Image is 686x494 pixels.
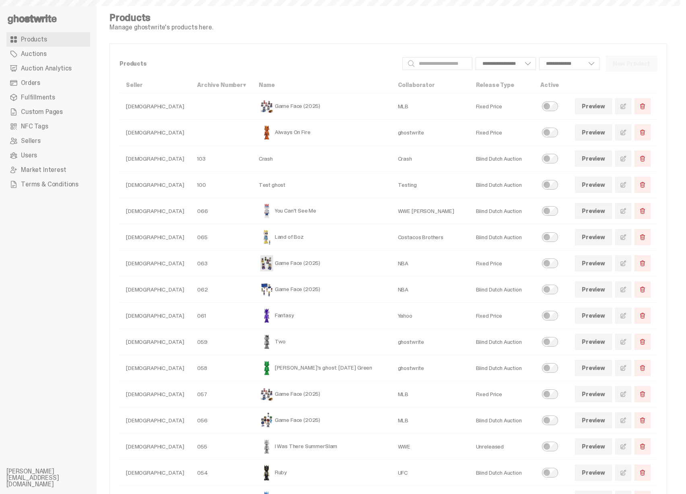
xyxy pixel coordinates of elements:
[21,167,66,173] span: Market Interest
[252,93,391,120] td: Game Face (2025)
[21,65,72,72] span: Auction Analytics
[634,334,651,350] button: Delete Product
[259,98,275,114] img: Game Face (2025)
[470,407,534,434] td: Blind Dutch Auction
[6,105,90,119] a: Custom Pages
[119,120,191,146] td: [DEMOGRAPHIC_DATA]
[391,250,470,277] td: NBA
[191,460,252,486] td: 054
[252,224,391,250] td: Land of Boz
[6,47,90,61] a: Auctions
[119,77,191,93] th: Seller
[21,181,78,188] span: Terms & Conditions
[470,77,534,93] th: Release Type
[470,329,534,355] td: Blind Dutch Auction
[470,303,534,329] td: Fixed Price
[391,303,470,329] td: Yahoo
[119,381,191,407] td: [DEMOGRAPHIC_DATA]
[6,61,90,76] a: Auction Analytics
[634,386,651,402] button: Delete Product
[119,250,191,277] td: [DEMOGRAPHIC_DATA]
[391,460,470,486] td: UFC
[391,277,470,303] td: NBA
[391,120,470,146] td: ghostwrite
[634,177,651,193] button: Delete Product
[119,61,396,66] p: Products
[191,355,252,381] td: 058
[259,465,275,481] img: Ruby
[575,360,612,376] a: Preview
[119,329,191,355] td: [DEMOGRAPHIC_DATA]
[575,229,612,245] a: Preview
[391,434,470,460] td: WWE
[540,81,559,89] a: Active
[252,381,391,407] td: Game Face (2025)
[470,224,534,250] td: Blind Dutch Auction
[575,281,612,298] a: Preview
[391,329,470,355] td: ghostwrite
[634,360,651,376] button: Delete Product
[191,381,252,407] td: 057
[259,229,275,245] img: Land of Boz
[252,250,391,277] td: Game Face (2025)
[21,152,37,159] span: Users
[634,281,651,298] button: Delete Product
[634,438,651,455] button: Delete Product
[575,203,612,219] a: Preview
[634,203,651,219] button: Delete Product
[634,229,651,245] button: Delete Product
[259,386,275,402] img: Game Face (2025)
[259,438,275,455] img: I Was There SummerSlam
[470,250,534,277] td: Fixed Price
[252,77,391,93] th: Name
[259,255,275,271] img: Game Face (2025)
[252,407,391,434] td: Game Face (2025)
[470,434,534,460] td: Unreleased
[21,94,55,101] span: Fulfillments
[470,277,534,303] td: Blind Dutch Auction
[634,151,651,167] button: Delete Product
[391,198,470,224] td: WWE [PERSON_NAME]
[259,281,275,298] img: Game Face (2025)
[470,381,534,407] td: Fixed Price
[119,172,191,198] td: [DEMOGRAPHIC_DATA]
[575,151,612,167] a: Preview
[470,355,534,381] td: Blind Dutch Auction
[119,355,191,381] td: [DEMOGRAPHIC_DATA]
[470,172,534,198] td: Blind Dutch Auction
[191,146,252,172] td: 103
[191,434,252,460] td: 055
[252,120,391,146] td: Always On Fire
[109,24,213,31] p: Manage ghostwrite's products here.
[252,146,391,172] td: Crash
[391,77,470,93] th: Collaborator
[191,224,252,250] td: 065
[634,255,651,271] button: Delete Product
[470,460,534,486] td: Blind Dutch Auction
[6,177,90,192] a: Terms & Conditions
[119,407,191,434] td: [DEMOGRAPHIC_DATA]
[634,98,651,114] button: Delete Product
[252,355,391,381] td: [PERSON_NAME]'s ghost: [DATE] Green
[391,172,470,198] td: Testing
[6,468,103,488] li: [PERSON_NAME][EMAIL_ADDRESS][DOMAIN_NAME]
[119,93,191,120] td: [DEMOGRAPHIC_DATA]
[575,386,612,402] a: Preview
[252,172,391,198] td: Test ghost
[119,434,191,460] td: [DEMOGRAPHIC_DATA]
[470,120,534,146] td: Fixed Price
[252,303,391,329] td: Fantasy
[21,138,41,144] span: Sellers
[259,334,275,350] img: Two
[6,32,90,47] a: Products
[575,124,612,141] a: Preview
[191,172,252,198] td: 100
[391,224,470,250] td: Costacos Brothers
[21,51,47,57] span: Auctions
[252,329,391,355] td: Two
[21,109,63,115] span: Custom Pages
[575,255,612,271] a: Preview
[119,224,191,250] td: [DEMOGRAPHIC_DATA]
[21,123,48,130] span: NFC Tags
[119,460,191,486] td: [DEMOGRAPHIC_DATA]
